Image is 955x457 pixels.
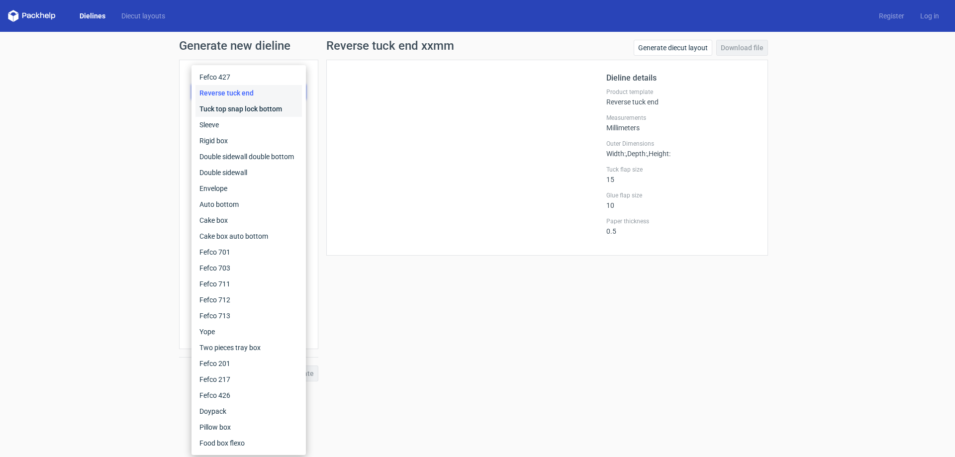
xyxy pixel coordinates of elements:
[195,196,302,212] div: Auto bottom
[606,88,756,96] label: Product template
[195,244,302,260] div: Fefco 701
[179,40,776,52] h1: Generate new dieline
[195,292,302,308] div: Fefco 712
[195,165,302,181] div: Double sidewall
[195,403,302,419] div: Doypack
[647,150,670,158] span: , Height :
[606,166,756,183] div: 15
[606,150,626,158] span: Width :
[72,11,113,21] a: Dielines
[195,181,302,196] div: Envelope
[326,40,454,52] h1: Reverse tuck end xxmm
[195,276,302,292] div: Fefco 711
[195,387,302,403] div: Fefco 426
[606,140,756,148] label: Outer Dimensions
[195,324,302,340] div: Yope
[634,40,712,56] a: Generate diecut layout
[606,166,756,174] label: Tuck flap size
[606,191,756,199] label: Glue flap size
[195,419,302,435] div: Pillow box
[195,212,302,228] div: Cake box
[606,72,756,84] h2: Dieline details
[606,217,756,225] label: Paper thickness
[195,260,302,276] div: Fefco 703
[195,133,302,149] div: Rigid box
[195,149,302,165] div: Double sidewall double bottom
[113,11,173,21] a: Diecut layouts
[195,85,302,101] div: Reverse tuck end
[606,191,756,209] div: 10
[606,217,756,235] div: 0.5
[195,435,302,451] div: Food box flexo
[912,11,947,21] a: Log in
[195,371,302,387] div: Fefco 217
[195,101,302,117] div: Tuck top snap lock bottom
[871,11,912,21] a: Register
[195,117,302,133] div: Sleeve
[606,114,756,132] div: Millimeters
[606,88,756,106] div: Reverse tuck end
[606,114,756,122] label: Measurements
[195,228,302,244] div: Cake box auto bottom
[195,356,302,371] div: Fefco 201
[195,340,302,356] div: Two pieces tray box
[195,69,302,85] div: Fefco 427
[626,150,647,158] span: , Depth :
[195,308,302,324] div: Fefco 713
